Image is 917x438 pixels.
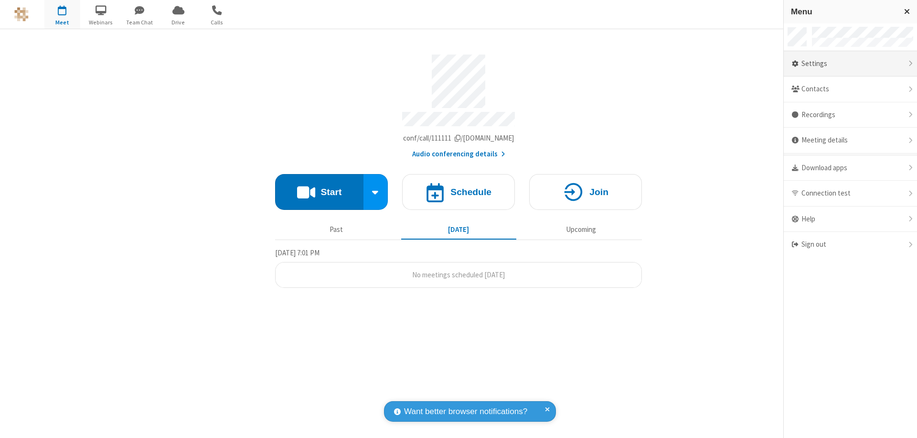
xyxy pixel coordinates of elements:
[784,181,917,207] div: Connection test
[523,220,639,239] button: Upcoming
[403,133,514,144] button: Copy my meeting room linkCopy my meeting room link
[404,405,527,418] span: Want better browser notifications?
[589,187,608,197] h4: Join
[412,149,505,160] button: Audio conferencing details
[122,18,158,27] span: Team Chat
[784,77,917,102] div: Contacts
[784,232,917,257] div: Sign out
[403,133,514,142] span: Copy my meeting room link
[14,7,29,22] img: QA Selenium DO NOT DELETE OR CHANGE
[44,18,80,27] span: Meet
[529,174,642,210] button: Join
[412,270,505,279] span: No meetings scheduled [DATE]
[784,207,917,232] div: Help
[275,248,320,257] span: [DATE] 7:01 PM
[275,174,363,210] button: Start
[791,7,896,16] h3: Menu
[199,18,235,27] span: Calls
[279,220,394,239] button: Past
[320,187,341,197] h4: Start
[450,187,491,197] h4: Schedule
[784,51,917,77] div: Settings
[784,102,917,128] div: Recordings
[784,155,917,181] div: Download apps
[401,220,516,239] button: [DATE]
[784,128,917,153] div: Meeting details
[275,247,642,288] section: Today's Meetings
[363,174,388,210] div: Start conference options
[83,18,119,27] span: Webinars
[402,174,515,210] button: Schedule
[893,413,910,431] iframe: Chat
[160,18,196,27] span: Drive
[275,47,642,160] section: Account details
